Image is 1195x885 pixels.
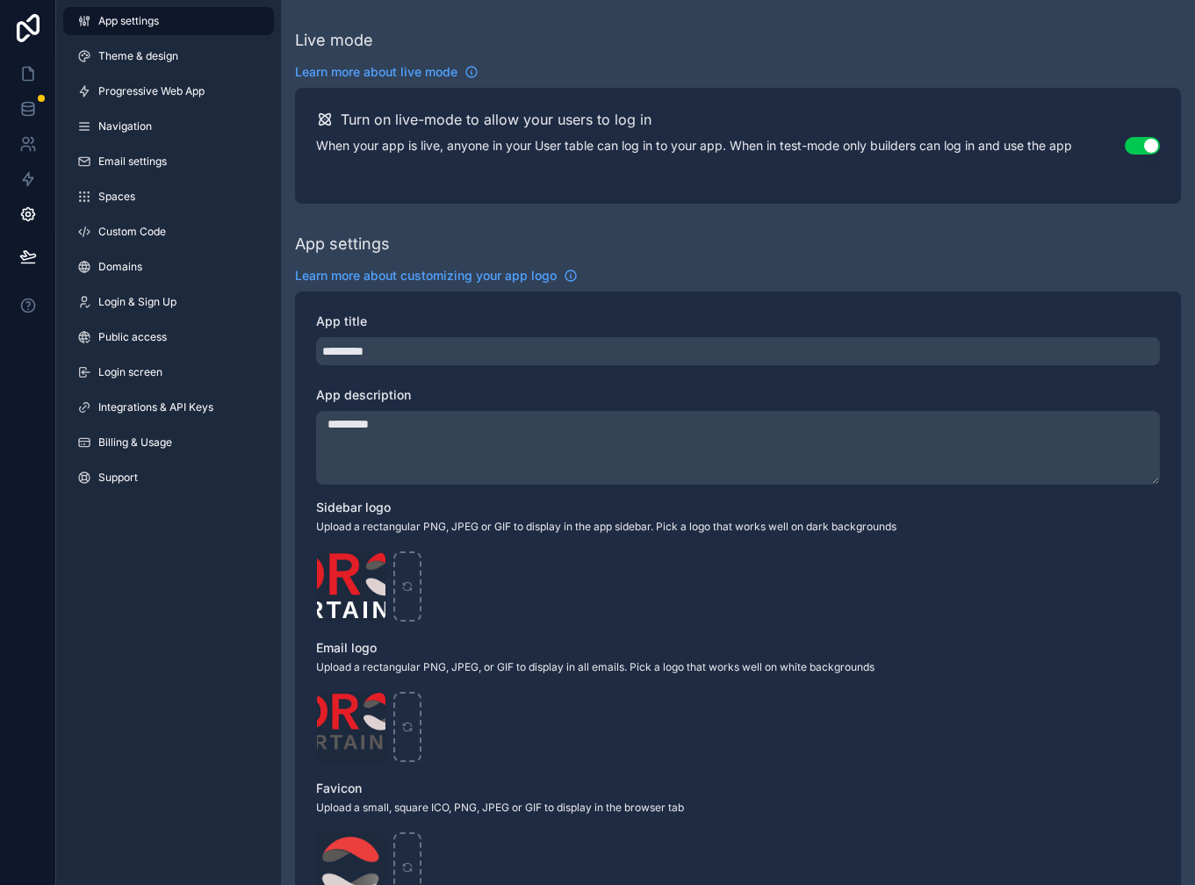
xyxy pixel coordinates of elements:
span: Support [98,471,138,485]
div: App settings [295,232,390,256]
a: Learn more about live mode [295,63,479,81]
span: Sidebar logo [316,500,391,514]
span: Upload a rectangular PNG, JPEG or GIF to display in the app sidebar. Pick a logo that works well ... [316,520,1160,534]
a: Theme & design [63,42,274,70]
span: Navigation [98,119,152,133]
span: Spaces [98,190,135,204]
a: Support [63,464,274,492]
span: Learn more about customizing your app logo [295,267,557,284]
span: Domains [98,260,142,274]
span: Integrations & API Keys [98,400,213,414]
a: App settings [63,7,274,35]
a: Login & Sign Up [63,288,274,316]
span: App settings [98,14,159,28]
span: Progressive Web App [98,84,205,98]
span: Upload a small, square ICO, PNG, JPEG or GIF to display in the browser tab [316,801,1160,815]
a: Login screen [63,358,274,386]
span: Login & Sign Up [98,295,176,309]
span: Learn more about live mode [295,63,457,81]
a: Learn more about customizing your app logo [295,267,578,284]
span: App description [316,387,411,402]
a: Domains [63,253,274,281]
a: Progressive Web App [63,77,274,105]
span: Email logo [316,640,377,655]
a: Public access [63,323,274,351]
span: Favicon [316,781,362,795]
span: Upload a rectangular PNG, JPEG, or GIF to display in all emails. Pick a logo that works well on w... [316,660,1160,674]
span: Theme & design [98,49,178,63]
span: Billing & Usage [98,435,172,450]
span: Login screen [98,365,162,379]
a: Custom Code [63,218,274,246]
a: Spaces [63,183,274,211]
h2: Turn on live-mode to allow your users to log in [341,109,651,130]
div: Live mode [295,28,373,53]
a: Email settings [63,147,274,176]
span: Public access [98,330,167,344]
a: Billing & Usage [63,428,274,457]
a: Integrations & API Keys [63,393,274,421]
p: When your app is live, anyone in your User table can log in to your app. When in test-mode only b... [316,137,1093,155]
a: Navigation [63,112,274,140]
span: Email settings [98,155,167,169]
span: App title [316,313,367,328]
span: Custom Code [98,225,166,239]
